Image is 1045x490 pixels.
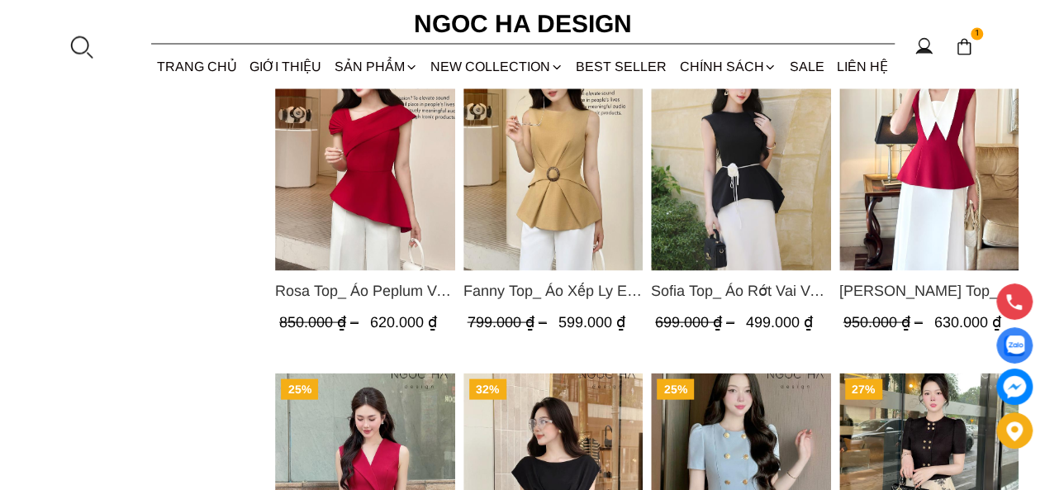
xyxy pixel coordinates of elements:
span: Fanny Top_ Áo Xếp Ly Eo Sát Nách Màu Bee A1068 [463,278,643,302]
a: messenger [996,369,1033,405]
div: Chính sách [673,45,783,88]
img: Sofia Top_ Áo Rớt Vai Vạt Rủ Màu Đỏ A428 [651,31,831,270]
span: [PERSON_NAME] Top_ Áo Peplum Mix Cổ [PERSON_NAME] Đỏ A1054 [838,278,1019,302]
span: 950.000 ₫ [843,313,926,330]
a: NEW COLLECTION [424,45,569,88]
span: 599.000 ₫ [558,313,625,330]
a: Link to Sara Top_ Áo Peplum Mix Cổ trắng Màu Đỏ A1054 [838,278,1019,302]
span: 630.000 ₫ [933,313,1000,330]
a: Product image - Sofia Top_ Áo Rớt Vai Vạt Rủ Màu Đỏ A428 [651,31,831,270]
span: 850.000 ₫ [279,313,363,330]
div: SẢN PHẨM [328,45,424,88]
span: Rosa Top_ Áo Peplum Vai Lệch Xếp Ly Màu Đỏ A1064 [275,278,455,302]
a: Product image - Fanny Top_ Áo Xếp Ly Eo Sát Nách Màu Bee A1068 [463,31,643,270]
img: Rosa Top_ Áo Peplum Vai Lệch Xếp Ly Màu Đỏ A1064 [275,31,455,270]
span: 499.000 ₫ [746,313,813,330]
span: 699.000 ₫ [655,313,739,330]
a: Ngoc Ha Design [399,4,647,44]
a: SALE [783,45,830,88]
a: Link to Fanny Top_ Áo Xếp Ly Eo Sát Nách Màu Bee A1068 [463,278,643,302]
a: Display image [996,327,1033,364]
a: Product image - Sara Top_ Áo Peplum Mix Cổ trắng Màu Đỏ A1054 [838,31,1019,270]
span: 620.000 ₫ [370,313,437,330]
span: 1 [971,27,984,40]
a: GIỚI THIỆU [244,45,328,88]
img: Fanny Top_ Áo Xếp Ly Eo Sát Nách Màu Bee A1068 [463,31,643,270]
img: Sara Top_ Áo Peplum Mix Cổ trắng Màu Đỏ A1054 [838,31,1019,270]
a: Product image - Rosa Top_ Áo Peplum Vai Lệch Xếp Ly Màu Đỏ A1064 [275,31,455,270]
span: 799.000 ₫ [467,313,550,330]
img: img-CART-ICON-ksit0nf1 [955,37,973,55]
img: Display image [1004,335,1024,356]
a: BEST SELLER [570,45,673,88]
a: TRANG CHỦ [151,45,244,88]
span: Sofia Top_ Áo Rớt Vai Vạt Rủ Màu Đỏ A428 [651,278,831,302]
a: Link to Sofia Top_ Áo Rớt Vai Vạt Rủ Màu Đỏ A428 [651,278,831,302]
a: LIÊN HỆ [830,45,894,88]
a: Link to Rosa Top_ Áo Peplum Vai Lệch Xếp Ly Màu Đỏ A1064 [275,278,455,302]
